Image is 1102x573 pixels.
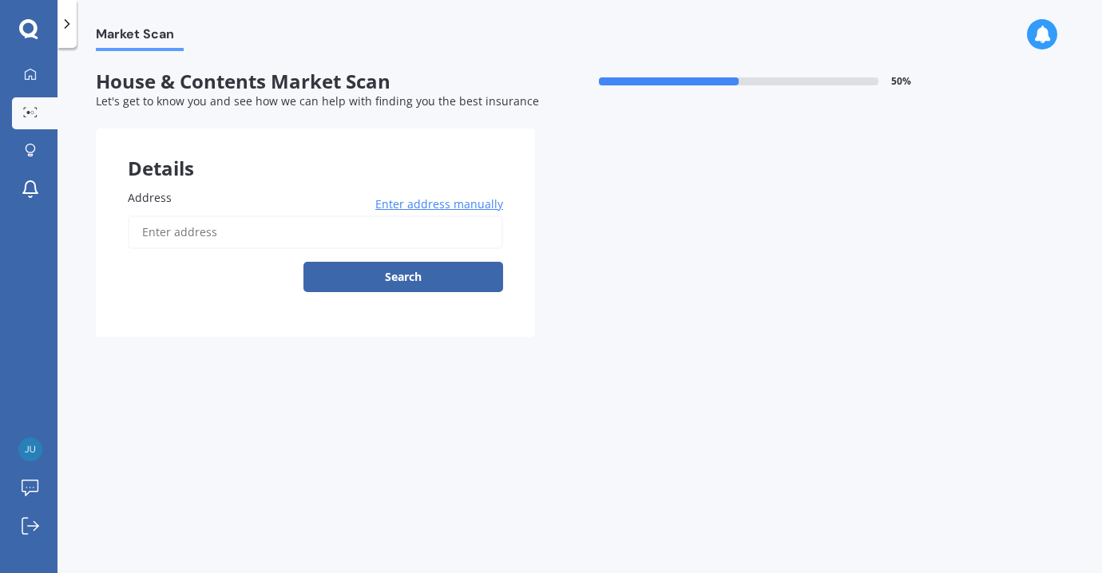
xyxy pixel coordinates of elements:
[303,262,503,292] button: Search
[375,196,503,212] span: Enter address manually
[96,70,535,93] span: House & Contents Market Scan
[96,26,184,48] span: Market Scan
[128,190,172,205] span: Address
[18,437,42,461] img: 756d7a5f24577aad1d46efe19b9c8d8b
[128,215,503,249] input: Enter address
[96,128,535,176] div: Details
[96,93,539,109] span: Let's get to know you and see how we can help with finding you the best insurance
[891,76,911,87] span: 50 %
